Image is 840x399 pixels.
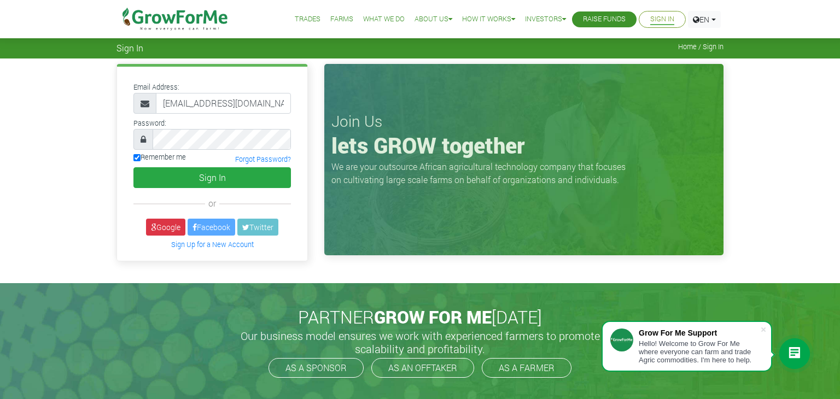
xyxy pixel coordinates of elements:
[482,358,571,378] a: AS A FARMER
[525,14,566,25] a: Investors
[678,43,724,51] span: Home / Sign In
[331,160,632,186] p: We are your outsource African agricultural technology company that focuses on cultivating large s...
[462,14,515,25] a: How it Works
[371,358,474,378] a: AS AN OFFTAKER
[229,329,611,355] h5: Our business model ensures we work with experienced farmers to promote scalability and profitabil...
[639,328,760,337] div: Grow For Me Support
[133,197,291,210] div: or
[133,167,291,188] button: Sign In
[133,154,141,161] input: Remember me
[295,14,320,25] a: Trades
[133,152,186,162] label: Remember me
[639,339,760,364] div: Hello! Welcome to Grow For Me where everyone can farm and trade Agric commodities. I'm here to help.
[133,82,179,92] label: Email Address:
[688,11,721,28] a: EN
[269,358,364,378] a: AS A SPONSOR
[363,14,405,25] a: What We Do
[374,305,492,328] span: GROW FOR ME
[331,132,716,159] h1: lets GROW together
[133,118,166,128] label: Password:
[121,307,719,327] h2: PARTNER [DATE]
[171,240,254,249] a: Sign Up for a New Account
[330,14,353,25] a: Farms
[146,219,185,236] a: Google
[156,93,291,114] input: Email Address
[583,14,626,25] a: Raise Funds
[415,14,452,25] a: About Us
[116,43,143,53] span: Sign In
[650,14,674,25] a: Sign In
[331,112,716,131] h3: Join Us
[235,155,291,163] a: Forgot Password?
